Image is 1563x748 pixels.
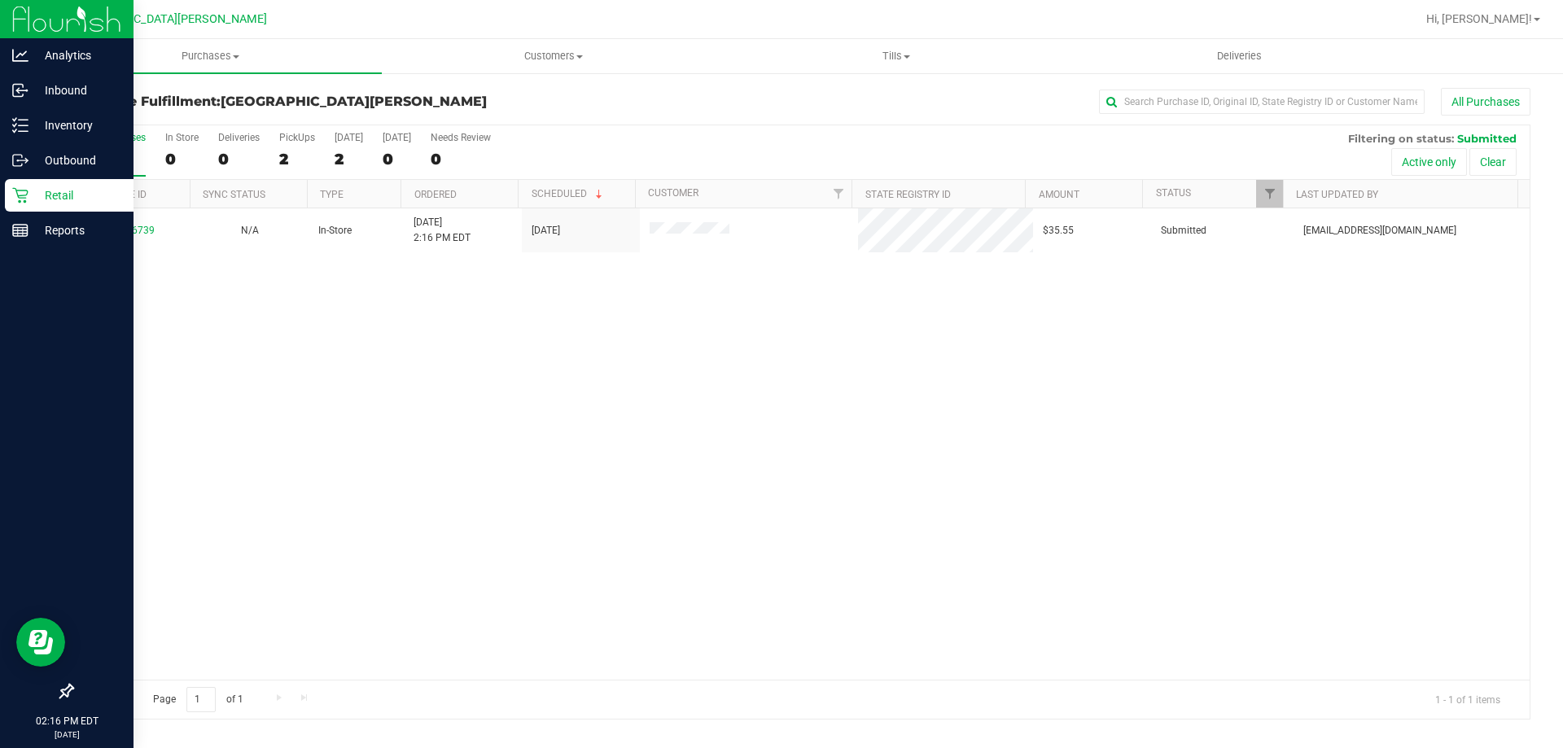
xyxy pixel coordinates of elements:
a: Filter [1256,180,1283,208]
a: Tills [725,39,1067,73]
inline-svg: Inventory [12,117,28,133]
a: Ordered [414,189,457,200]
a: Deliveries [1068,39,1411,73]
a: Purchases [39,39,382,73]
a: Sync Status [203,189,265,200]
div: Deliveries [218,132,260,143]
span: Submitted [1161,223,1206,238]
span: [GEOGRAPHIC_DATA][PERSON_NAME] [221,94,487,109]
span: Hi, [PERSON_NAME]! [1426,12,1532,25]
span: Page of 1 [139,687,256,712]
a: Scheduled [532,188,606,199]
a: Customers [382,39,725,73]
span: Submitted [1457,132,1517,145]
div: [DATE] [383,132,411,143]
button: Active only [1391,148,1467,176]
span: Deliveries [1195,49,1284,63]
div: In Store [165,132,199,143]
a: Customer [648,187,698,199]
div: 2 [335,150,363,168]
span: [DATE] 2:16 PM EDT [414,215,471,246]
span: Customers [383,49,724,63]
div: Needs Review [431,132,491,143]
h3: Purchase Fulfillment: [72,94,558,109]
div: PickUps [279,132,315,143]
a: Type [320,189,344,200]
inline-svg: Outbound [12,152,28,168]
inline-svg: Reports [12,222,28,238]
p: [DATE] [7,728,126,741]
div: [DATE] [335,132,363,143]
input: 1 [186,687,216,712]
span: In-Store [318,223,352,238]
span: Not Applicable [241,225,259,236]
div: 0 [165,150,199,168]
a: Status [1156,187,1191,199]
a: State Registry ID [865,189,951,200]
p: Reports [28,221,126,240]
iframe: Resource center [16,618,65,667]
span: Purchases [39,49,382,63]
inline-svg: Retail [12,187,28,203]
inline-svg: Analytics [12,47,28,63]
span: Filtering on status: [1348,132,1454,145]
span: [EMAIL_ADDRESS][DOMAIN_NAME] [1303,223,1456,238]
span: [DATE] [532,223,560,238]
a: Amount [1039,189,1079,200]
p: Inventory [28,116,126,135]
p: Analytics [28,46,126,65]
button: Clear [1469,148,1517,176]
a: Filter [825,180,852,208]
div: 2 [279,150,315,168]
div: 0 [383,150,411,168]
div: 0 [218,150,260,168]
p: Retail [28,186,126,205]
a: 11856739 [109,225,155,236]
span: Tills [725,49,1066,63]
button: All Purchases [1441,88,1530,116]
span: $35.55 [1043,223,1074,238]
button: N/A [241,223,259,238]
a: Last Updated By [1296,189,1378,200]
inline-svg: Inbound [12,82,28,98]
input: Search Purchase ID, Original ID, State Registry ID or Customer Name... [1099,90,1425,114]
div: 0 [431,150,491,168]
p: Outbound [28,151,126,170]
p: Inbound [28,81,126,100]
span: 1 - 1 of 1 items [1422,687,1513,711]
span: [GEOGRAPHIC_DATA][PERSON_NAME] [66,12,267,26]
p: 02:16 PM EDT [7,714,126,728]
